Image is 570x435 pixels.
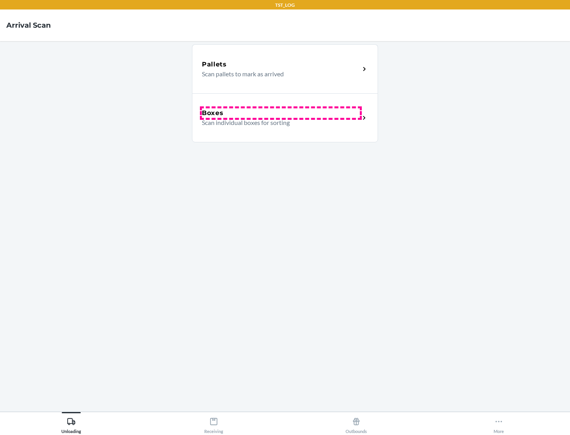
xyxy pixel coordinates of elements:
[204,414,223,434] div: Receiving
[202,60,227,69] h5: Pallets
[202,108,224,118] h5: Boxes
[202,69,353,79] p: Scan pallets to mark as arrived
[142,412,285,434] button: Receiving
[427,412,570,434] button: More
[192,44,378,93] a: PalletsScan pallets to mark as arrived
[285,412,427,434] button: Outbounds
[202,118,353,127] p: Scan individual boxes for sorting
[6,20,51,30] h4: Arrival Scan
[61,414,81,434] div: Unloading
[192,93,378,142] a: BoxesScan individual boxes for sorting
[346,414,367,434] div: Outbounds
[275,2,295,9] p: TST_LOG
[494,414,504,434] div: More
